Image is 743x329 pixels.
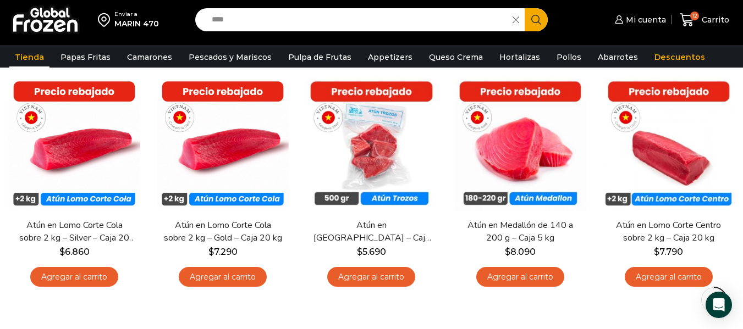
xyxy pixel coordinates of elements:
a: Agregar al carrito: “Atún en Lomo Corte Centro sobre 2 kg - Caja 20 kg” [625,267,713,287]
a: Agregar al carrito: “Atún en Medallón de 140 a 200 g - Caja 5 kg” [476,267,564,287]
bdi: 6.860 [59,247,90,257]
a: Atún en Lomo Corte Cola sobre 2 kg – Silver – Caja 20 kg [15,219,134,244]
span: $ [357,247,362,257]
span: Mi cuenta [623,14,666,25]
img: address-field-icon.svg [98,10,114,29]
a: Agregar al carrito: “Atún en Lomo Corte Cola sobre 2 kg - Silver - Caja 20 kg” [30,267,118,287]
span: Carrito [699,14,729,25]
a: Atún en Lomo Corte Cola sobre 2 kg – Gold – Caja 20 kg [163,219,282,244]
a: Agregar al carrito: “Atún en Trozos - Caja 10 kg” [327,267,415,287]
span: $ [505,247,510,257]
a: Tienda [9,47,49,68]
a: Agregar al carrito: “Atún en Lomo Corte Cola sobre 2 kg - Gold – Caja 20 kg” [179,267,267,287]
a: Descuentos [649,47,711,68]
a: Atún en Lomo Corte Centro sobre 2 kg – Caja 20 kg [609,219,728,244]
bdi: 7.790 [654,247,683,257]
bdi: 7.290 [208,247,238,257]
span: 12 [690,12,699,20]
bdi: 8.090 [505,247,536,257]
a: Queso Crema [423,47,488,68]
a: Appetizers [362,47,418,68]
a: Hortalizas [494,47,546,68]
a: Camarones [122,47,178,68]
a: Atún en Medallón de 140 a 200 g – Caja 5 kg [461,219,580,244]
div: Open Intercom Messenger [706,292,732,318]
span: $ [59,247,65,257]
div: MARIN 470 [114,18,159,29]
a: Pescados y Mariscos [183,47,277,68]
a: Papas Fritas [55,47,116,68]
a: Pollos [551,47,587,68]
span: $ [208,247,214,257]
a: 12 Carrito [677,7,732,33]
button: Search button [525,8,548,31]
bdi: 5.690 [357,247,386,257]
div: Enviar a [114,10,159,18]
span: $ [654,247,659,257]
a: Atún en [GEOGRAPHIC_DATA] – Caja 10 kg [312,219,431,244]
a: Mi cuenta [612,9,666,31]
a: Abarrotes [592,47,643,68]
a: Pulpa de Frutas [283,47,357,68]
